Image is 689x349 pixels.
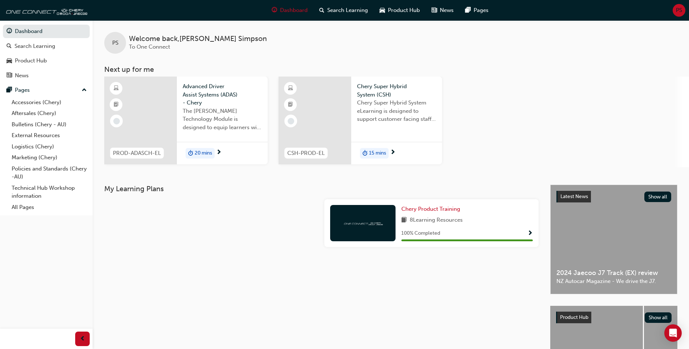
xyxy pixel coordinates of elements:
[556,277,671,286] span: NZ Autocar Magazine - We drive the J7.
[676,6,682,15] span: PS
[188,149,193,158] span: duration-icon
[15,71,29,80] div: News
[129,44,170,50] span: To One Connect
[279,77,442,164] a: CSH-PROD-ELChery Super Hybrid System (CSH)Chery Super Hybrid System eLearning is designed to supp...
[7,58,12,64] span: car-icon
[82,86,87,95] span: up-icon
[93,65,689,74] h3: Next up for me
[556,312,672,323] a: Product HubShow all
[9,163,90,182] a: Policies and Standards (Chery -AU)
[104,77,268,164] a: PROD-ADASCH-ELAdvanced Driver Assist Systems (ADAS) - CheryThe [PERSON_NAME] Technology Module is...
[183,107,262,132] span: The [PERSON_NAME] Technology Module is designed to equip learners with essential knowledge about ...
[112,39,118,47] span: PS
[390,149,396,156] span: next-icon
[9,152,90,163] a: Marketing (Chery)
[3,83,90,97] button: Pages
[673,4,685,17] button: PS
[3,40,90,53] a: Search Learning
[527,229,533,238] button: Show Progress
[113,118,120,124] span: learningRecordVerb_NONE-icon
[369,149,386,157] span: 15 mins
[7,43,12,50] span: search-icon
[560,314,588,320] span: Product Hub
[645,312,672,323] button: Show all
[266,3,313,18] a: guage-iconDashboard
[7,73,12,79] span: news-icon
[7,87,12,94] span: pages-icon
[374,3,426,18] a: car-iconProduct Hub
[3,23,90,83] button: DashboardSearch LearningProduct HubNews
[15,42,55,50] div: Search Learning
[9,108,90,119] a: Aftersales (Chery)
[9,202,90,213] a: All Pages
[440,6,454,15] span: News
[556,191,671,202] a: Latest NewsShow all
[459,3,494,18] a: pages-iconPages
[9,130,90,141] a: External Resources
[288,100,293,110] span: booktick-icon
[3,69,90,82] a: News
[664,324,682,342] div: Open Intercom Messenger
[527,230,533,237] span: Show Progress
[465,6,471,15] span: pages-icon
[401,229,440,238] span: 100 % Completed
[114,100,119,110] span: booktick-icon
[4,3,87,17] img: oneconnect
[362,149,368,158] span: duration-icon
[319,6,324,15] span: search-icon
[313,3,374,18] a: search-iconSearch Learning
[9,141,90,152] a: Logistics (Chery)
[80,334,85,344] span: prev-icon
[272,6,277,15] span: guage-icon
[550,185,677,294] a: Latest NewsShow all2024 Jaecoo J7 Track (EX) reviewNZ Autocar Magazine - We drive the J7.
[113,149,161,157] span: PROD-ADASCH-EL
[431,6,437,15] span: news-icon
[343,219,383,226] img: oneconnect
[9,97,90,108] a: Accessories (Chery)
[327,6,368,15] span: Search Learning
[380,6,385,15] span: car-icon
[474,6,489,15] span: Pages
[410,216,463,225] span: 8 Learning Resources
[357,99,436,123] span: Chery Super Hybrid System eLearning is designed to support customer facing staff with the underst...
[644,192,672,202] button: Show all
[288,84,293,93] span: learningResourceType_ELEARNING-icon
[15,86,30,94] div: Pages
[401,205,463,213] a: Chery Product Training
[114,84,119,93] span: learningResourceType_ELEARNING-icon
[280,6,308,15] span: Dashboard
[388,6,420,15] span: Product Hub
[216,149,222,156] span: next-icon
[129,35,267,43] span: Welcome back , [PERSON_NAME] Simpson
[426,3,459,18] a: news-iconNews
[3,54,90,67] a: Product Hub
[287,149,325,157] span: CSH-PROD-EL
[3,25,90,38] a: Dashboard
[9,182,90,202] a: Technical Hub Workshop information
[401,206,460,212] span: Chery Product Training
[183,82,262,107] span: Advanced Driver Assist Systems (ADAS) - Chery
[560,193,588,200] span: Latest News
[195,149,212,157] span: 20 mins
[15,57,47,65] div: Product Hub
[556,269,671,277] span: 2024 Jaecoo J7 Track (EX) review
[288,118,294,124] span: learningRecordVerb_NONE-icon
[9,119,90,130] a: Bulletins (Chery - AU)
[104,185,539,193] h3: My Learning Plans
[7,28,12,35] span: guage-icon
[401,216,407,225] span: book-icon
[357,82,436,99] span: Chery Super Hybrid System (CSH)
